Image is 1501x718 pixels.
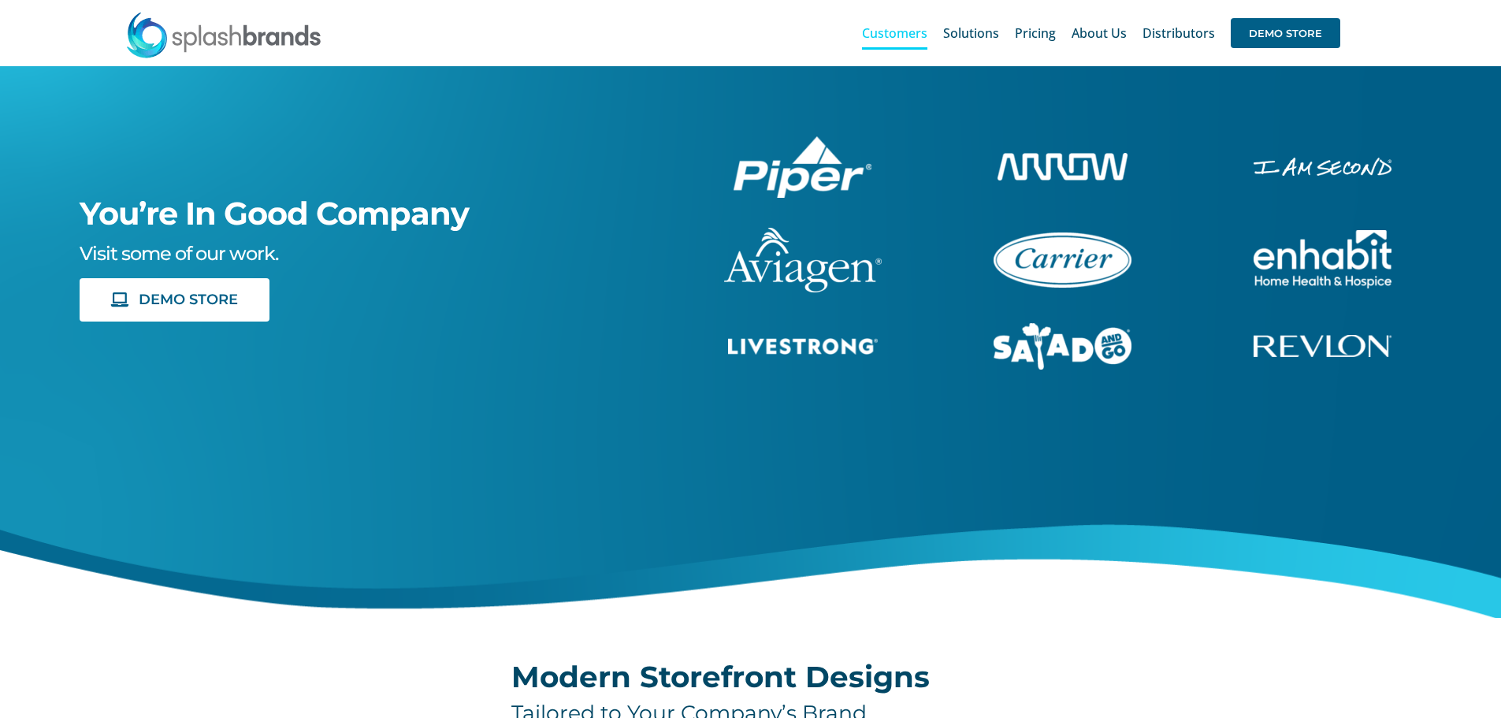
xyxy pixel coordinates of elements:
span: About Us [1072,27,1127,39]
a: revlon-flat-white [1254,333,1391,350]
span: DEMO STORE [1231,18,1340,48]
img: Enhabit Gear Store [1254,230,1391,288]
a: enhabit-stacked-white [1254,155,1391,173]
span: Pricing [1015,27,1056,39]
img: SplashBrands.com Logo [125,11,322,58]
a: sng-1C [994,321,1131,338]
span: Distributors [1142,27,1215,39]
span: DEMO STORE [139,292,238,308]
span: Solutions [943,27,999,39]
h2: Modern Storefront Designs [511,661,989,693]
span: You’re In Good Company [80,194,469,233]
img: Piper Pilot Ship [734,136,871,198]
img: Revlon [1254,335,1391,357]
a: piper-White [734,134,871,151]
img: Carrier Brand Store [994,233,1131,288]
a: livestrong-5E-website [728,336,878,353]
a: DEMO STORE [1231,8,1340,58]
a: Pricing [1015,8,1056,58]
img: aviagen-1C [724,228,882,292]
img: Livestrong Store [728,338,878,355]
span: Customers [862,27,927,39]
img: Salad And Go Store [994,323,1131,370]
a: Customers [862,8,927,58]
a: Distributors [1142,8,1215,58]
a: enhabit-stacked-white [1254,228,1391,245]
span: Visit some of our work. [80,242,278,265]
a: DEMO STORE [80,278,270,322]
img: I Am Second Store [1254,158,1391,176]
a: arrow-white [998,151,1128,168]
img: Arrow Store [998,153,1128,180]
a: carrier-1B [994,230,1131,247]
nav: Main Menu [862,8,1340,58]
